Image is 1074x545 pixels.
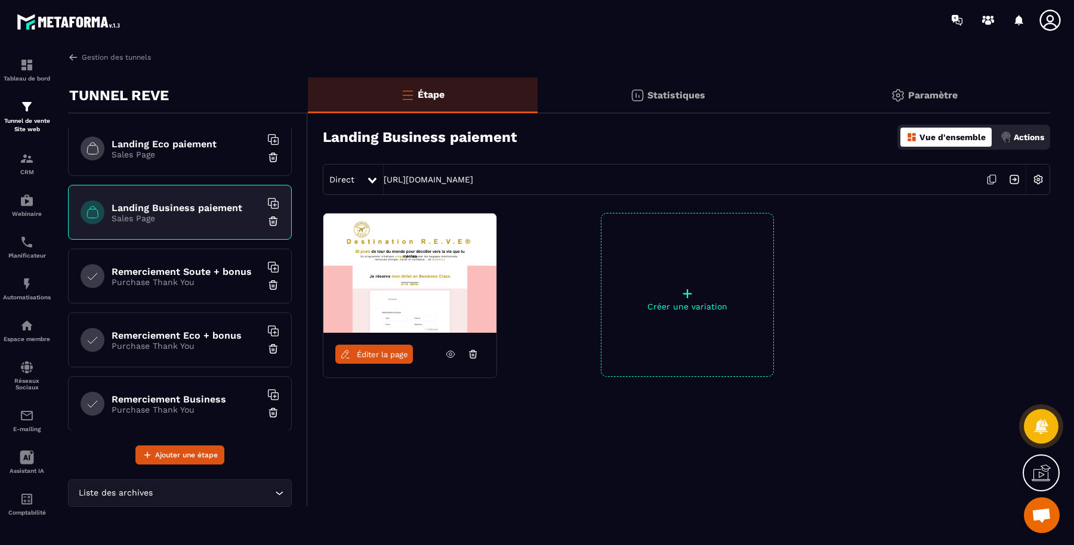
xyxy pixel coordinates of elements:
[1014,132,1044,142] p: Actions
[17,11,124,33] img: logo
[3,252,51,259] p: Planificateur
[112,341,261,351] p: Purchase Thank You
[1024,497,1060,533] div: Ouvrir le chat
[400,88,415,102] img: bars-o.4a397970.svg
[891,88,905,103] img: setting-gr.5f69749f.svg
[20,58,34,72] img: formation
[1001,132,1011,143] img: actions.d6e523a2.png
[20,151,34,166] img: formation
[267,215,279,227] img: trash
[68,479,292,507] div: Search for option
[3,400,51,441] a: emailemailE-mailing
[919,132,986,142] p: Vue d'ensemble
[20,360,34,374] img: social-network
[20,235,34,249] img: scheduler
[3,336,51,342] p: Espace membre
[112,277,261,287] p: Purchase Thank You
[20,492,34,506] img: accountant
[3,509,51,516] p: Comptabilité
[3,294,51,301] p: Automatisations
[3,441,51,483] a: Assistant IA
[1003,168,1026,191] img: arrow-next.bcc2205e.svg
[267,343,279,355] img: trash
[3,143,51,184] a: formationformationCRM
[601,285,773,302] p: +
[135,445,224,465] button: Ajouter une étape
[630,88,644,103] img: stats.20deebd0.svg
[335,345,413,364] a: Éditer la page
[3,377,51,391] p: Réseaux Sociaux
[20,100,34,114] img: formation
[3,309,51,351] a: automationsautomationsEspace membre
[112,138,261,150] h6: Landing Eco paiement
[906,132,917,143] img: dashboard-orange.40269519.svg
[68,52,151,63] a: Gestion des tunnels
[601,302,773,311] p: Créer une variation
[267,407,279,419] img: trash
[3,184,51,226] a: automationsautomationsWebinaire
[20,318,34,333] img: automations
[112,213,261,223] p: Sales Page
[155,449,218,461] span: Ajouter une étape
[323,213,496,333] img: image
[3,426,51,432] p: E-mailing
[3,483,51,525] a: accountantaccountantComptabilité
[112,330,261,341] h6: Remerciement Eco + bonus
[76,487,155,500] span: Liste des archives
[112,150,261,159] p: Sales Page
[3,75,51,82] p: Tableau de bord
[69,83,169,107] p: TUNNEL REVE
[267,279,279,291] img: trash
[323,129,517,145] h3: Landing Business paiement
[3,117,51,134] p: Tunnel de vente Site web
[267,151,279,163] img: trash
[1027,168,1050,191] img: setting-w.858f3a88.svg
[112,266,261,277] h6: Remerciement Soute + bonus
[384,175,473,184] a: [URL][DOMAIN_NAME]
[3,351,51,400] a: social-networksocial-networkRéseaux Sociaux
[3,467,51,474] p: Assistant IA
[112,202,261,213] h6: Landing Business paiement
[20,193,34,208] img: automations
[20,277,34,291] img: automations
[3,49,51,91] a: formationformationTableau de bord
[908,89,958,101] p: Paramètre
[357,350,408,359] span: Éditer la page
[3,169,51,175] p: CRM
[3,210,51,217] p: Webinaire
[20,408,34,423] img: email
[3,91,51,143] a: formationformationTunnel de vente Site web
[112,405,261,414] p: Purchase Thank You
[329,175,354,184] span: Direct
[112,394,261,405] h6: Remerciement Business
[3,226,51,268] a: schedulerschedulerPlanificateur
[647,89,705,101] p: Statistiques
[3,268,51,309] a: automationsautomationsAutomatisations
[155,487,272,500] input: Search for option
[418,89,445,100] p: Étape
[68,52,79,63] img: arrow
